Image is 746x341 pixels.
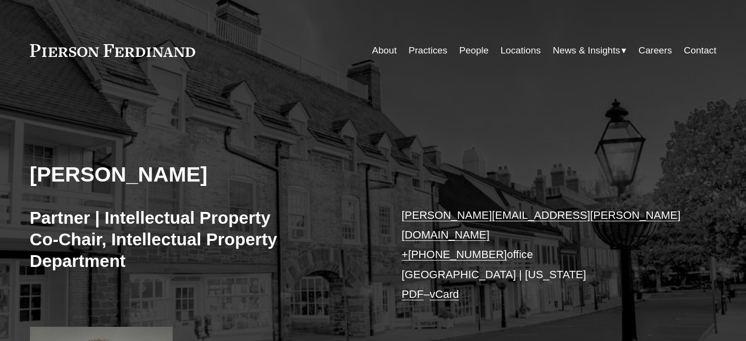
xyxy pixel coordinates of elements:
[402,206,688,305] p: office [GEOGRAPHIC_DATA] | [US_STATE] –
[30,161,373,187] h2: [PERSON_NAME]
[30,207,373,271] h3: Partner | Intellectual Property Co-Chair, Intellectual Property Department
[372,41,397,60] a: About
[459,41,489,60] a: People
[402,209,681,241] a: [PERSON_NAME][EMAIL_ADDRESS][PERSON_NAME][DOMAIN_NAME]
[408,248,507,261] a: [PHONE_NUMBER]
[553,42,620,59] span: News & Insights
[684,41,716,60] a: Contact
[409,41,447,60] a: Practices
[402,248,408,261] a: +
[402,288,424,300] a: PDF
[430,288,459,300] a: vCard
[500,41,540,60] a: Locations
[639,41,672,60] a: Careers
[553,41,627,60] a: folder dropdown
